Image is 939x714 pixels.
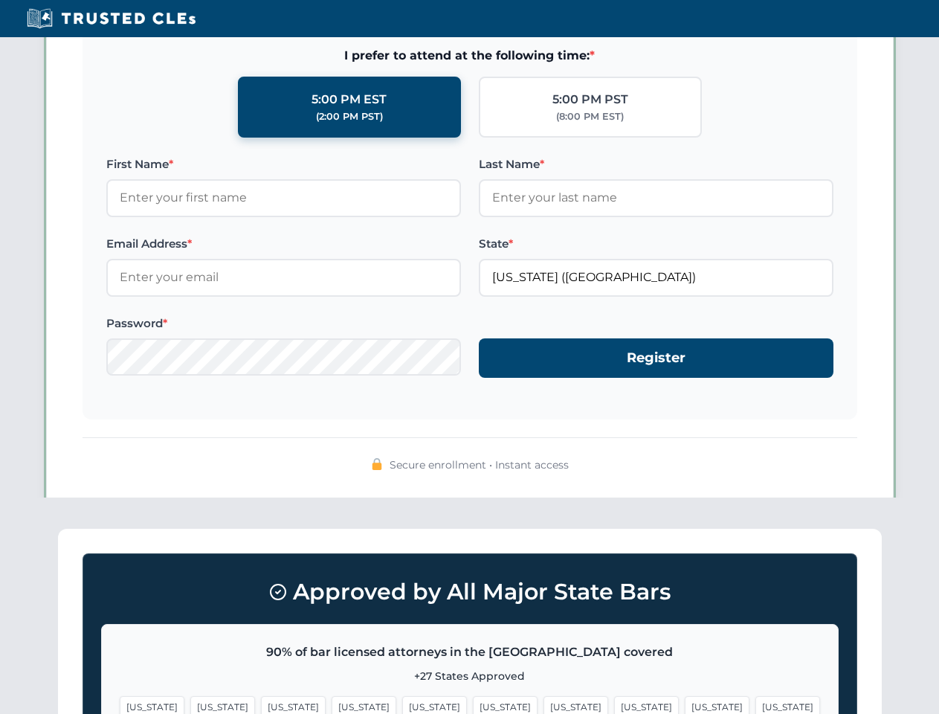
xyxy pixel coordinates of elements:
[479,155,833,173] label: Last Name
[106,46,833,65] span: I prefer to attend at the following time:
[120,643,820,662] p: 90% of bar licensed attorneys in the [GEOGRAPHIC_DATA] covered
[316,109,383,124] div: (2:00 PM PST)
[120,668,820,684] p: +27 States Approved
[390,457,569,473] span: Secure enrollment • Instant access
[479,338,833,378] button: Register
[312,90,387,109] div: 5:00 PM EST
[22,7,200,30] img: Trusted CLEs
[556,109,624,124] div: (8:00 PM EST)
[479,259,833,296] input: Florida (FL)
[371,458,383,470] img: 🔒
[552,90,628,109] div: 5:00 PM PST
[479,235,833,253] label: State
[106,259,461,296] input: Enter your email
[106,315,461,332] label: Password
[479,179,833,216] input: Enter your last name
[101,572,839,612] h3: Approved by All Major State Bars
[106,179,461,216] input: Enter your first name
[106,155,461,173] label: First Name
[106,235,461,253] label: Email Address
